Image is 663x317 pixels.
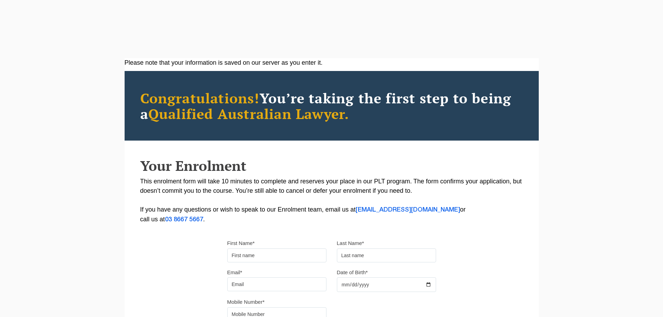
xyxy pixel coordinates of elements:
div: Please note that your information is saved on our server as you enter it. [125,58,539,68]
span: Qualified Australian Lawyer. [148,104,349,123]
label: Mobile Number* [227,299,265,306]
h2: You’re taking the first step to being a [140,90,523,121]
a: [EMAIL_ADDRESS][DOMAIN_NAME] [356,207,460,213]
label: Email* [227,269,242,276]
a: 03 8667 5667 [165,217,203,222]
h2: Your Enrolment [140,158,523,173]
input: First name [227,248,326,262]
input: Email [227,277,326,291]
p: This enrolment form will take 10 minutes to complete and reserves your place in our PLT program. ... [140,177,523,224]
input: Last name [337,248,436,262]
label: Date of Birth* [337,269,368,276]
label: First Name* [227,240,255,247]
span: Congratulations! [140,89,260,107]
label: Last Name* [337,240,364,247]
